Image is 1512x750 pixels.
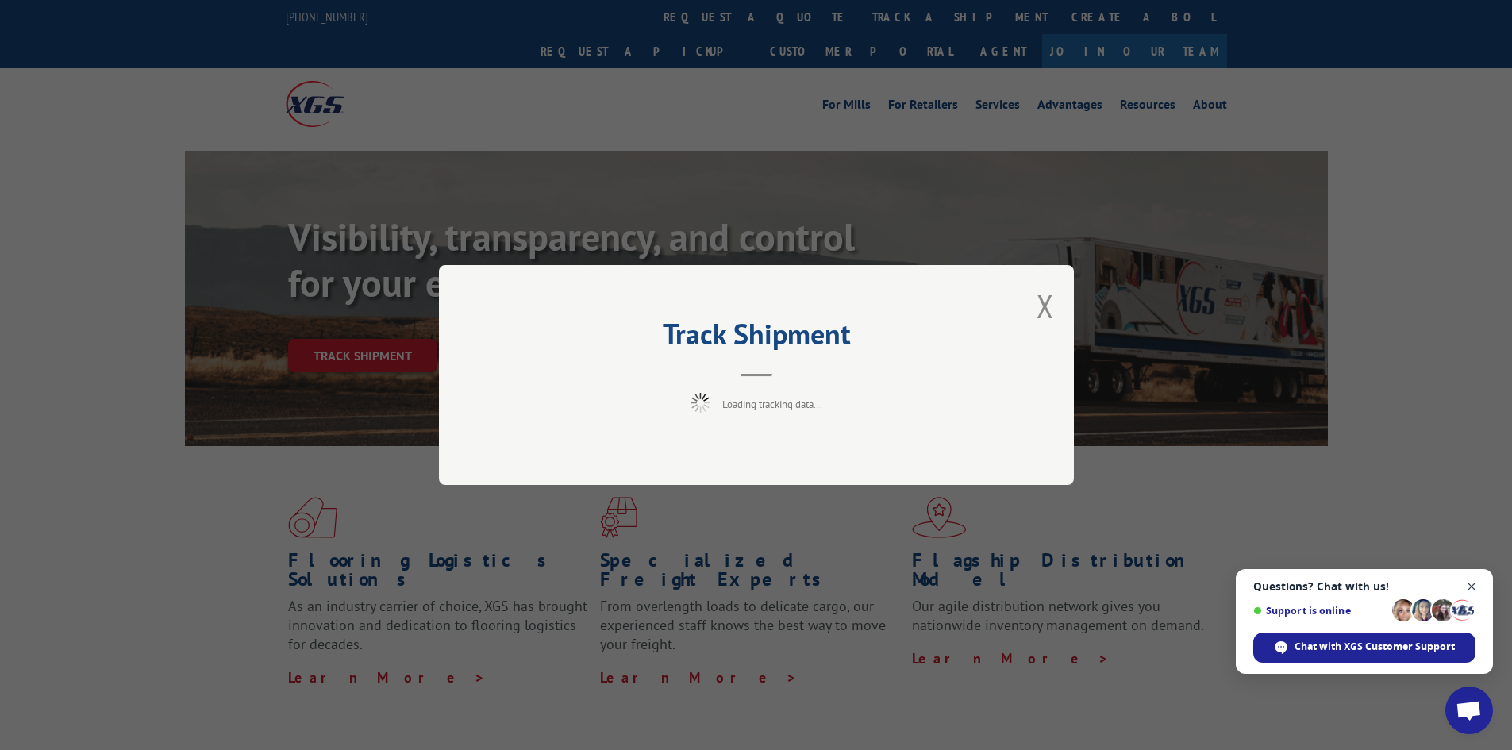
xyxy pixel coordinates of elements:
[1253,605,1387,617] span: Support is online
[1462,577,1482,597] span: Close chat
[722,398,822,411] span: Loading tracking data...
[1253,633,1475,663] div: Chat with XGS Customer Support
[518,323,995,353] h2: Track Shipment
[1295,640,1455,654] span: Chat with XGS Customer Support
[1253,580,1475,593] span: Questions? Chat with us!
[1445,687,1493,734] div: Open chat
[691,393,710,413] img: xgs-loading
[1037,285,1054,327] button: Close modal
